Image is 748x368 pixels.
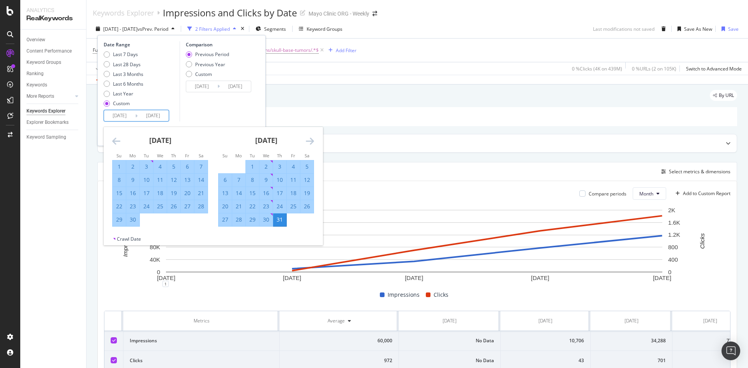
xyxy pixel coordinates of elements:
div: Keyword Groups [307,26,342,32]
div: 6 [219,176,232,184]
small: We [263,153,269,158]
div: 23 [126,202,139,210]
div: 18 [287,189,300,197]
div: Compare periods [589,190,626,197]
div: Keywords [26,81,47,89]
td: Selected. Saturday, July 12, 2025 [300,173,314,187]
span: vs Prev. Period [138,26,168,32]
td: Selected. Wednesday, June 11, 2025 [153,173,167,187]
span: Full URL [93,47,110,53]
div: [DATE] [443,317,457,324]
div: 20 [181,189,194,197]
small: Mo [235,153,242,158]
div: Last modifications not saved [593,26,654,32]
td: Selected. Friday, July 25, 2025 [287,200,300,213]
div: 17 [140,189,153,197]
div: 13 [219,189,232,197]
div: times [239,25,246,33]
td: Selected. Sunday, July 27, 2025 [219,213,232,226]
div: Average [328,317,345,324]
div: 28 [194,202,208,210]
div: Last 28 Days [113,61,141,68]
td: Selected. Monday, June 23, 2025 [126,200,140,213]
td: Selected. Wednesday, July 16, 2025 [259,187,273,200]
td: Selected. Saturday, July 26, 2025 [300,200,314,213]
div: 16 [259,189,273,197]
div: 26 [167,202,180,210]
td: Selected. Thursday, June 26, 2025 [167,200,181,213]
div: 8 [246,176,259,184]
div: Custom [195,71,212,77]
div: RealKeywords [26,14,80,23]
div: Metrics [130,317,273,324]
div: 10,706 [507,337,584,344]
small: Sa [305,153,309,158]
a: Keyword Groups [26,58,81,67]
input: End Date [138,110,169,121]
td: Selected. Friday, July 18, 2025 [287,187,300,200]
div: 2 [259,163,273,171]
button: Save As New [674,23,712,35]
text: 800 [668,244,678,251]
div: Save [728,26,739,32]
div: 22 [246,202,259,210]
text: [DATE] [653,275,671,282]
td: Selected. Saturday, June 28, 2025 [194,200,208,213]
text: 1.2K [668,232,680,238]
div: 24 [273,202,286,210]
small: Su [116,153,122,158]
text: 1.6K [668,219,680,226]
td: Selected. Thursday, June 19, 2025 [167,187,181,200]
div: 7 [194,163,208,171]
div: 60,000 [286,337,392,344]
td: Selected. Friday, June 6, 2025 [181,160,194,173]
td: Selected. Tuesday, July 15, 2025 [246,187,259,200]
div: Impressions and Clicks by Date [163,6,297,19]
text: 40K [150,256,160,263]
td: Selected. Wednesday, June 25, 2025 [153,200,167,213]
div: Save As New [684,26,712,32]
div: 16 [126,189,139,197]
a: Ranking [26,70,81,78]
div: 1 [162,281,169,287]
div: 13 [181,176,194,184]
div: 19 [167,189,180,197]
button: Add Filter [325,46,356,55]
div: More Reports [26,92,54,100]
div: No Data [405,357,494,364]
div: 6 [181,163,194,171]
td: Selected. Tuesday, July 1, 2025 [246,160,259,173]
td: Selected. Friday, June 27, 2025 [181,200,194,213]
div: 1,329 [679,357,741,364]
div: Last 6 Months [113,81,143,87]
div: 27 [219,216,232,224]
td: Selected. Tuesday, July 22, 2025 [246,200,259,213]
div: Mayo Clinic ORG - Weekly [309,10,369,18]
div: Keyword Groups [26,58,61,67]
td: Selected. Monday, June 9, 2025 [126,173,140,187]
div: Custom [104,100,143,107]
div: Move backward to switch to the previous month. [112,136,120,146]
a: Keyword Sampling [26,133,81,141]
td: Selected. Saturday, June 7, 2025 [194,160,208,173]
td: Selected. Sunday, June 15, 2025 [113,187,126,200]
span: Impressions [388,290,420,299]
td: Selected. Wednesday, July 9, 2025 [259,173,273,187]
div: legacy label [710,90,737,101]
text: [DATE] [283,275,301,282]
div: 10 [140,176,153,184]
td: Selected. Monday, June 30, 2025 [126,213,140,226]
div: No Data [405,337,494,344]
div: 28 [232,216,245,224]
svg: A chart. [104,206,725,284]
td: Selected. Friday, July 11, 2025 [287,173,300,187]
text: 80K [150,244,160,251]
small: Fr [185,153,189,158]
div: Last Year [113,90,133,97]
div: 26 [300,202,314,210]
div: 29 [113,216,126,224]
button: Segments [252,23,289,35]
div: Switch to Advanced Mode [686,65,742,72]
td: Selected. Monday, June 16, 2025 [126,187,140,200]
div: Date Range [104,41,178,48]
